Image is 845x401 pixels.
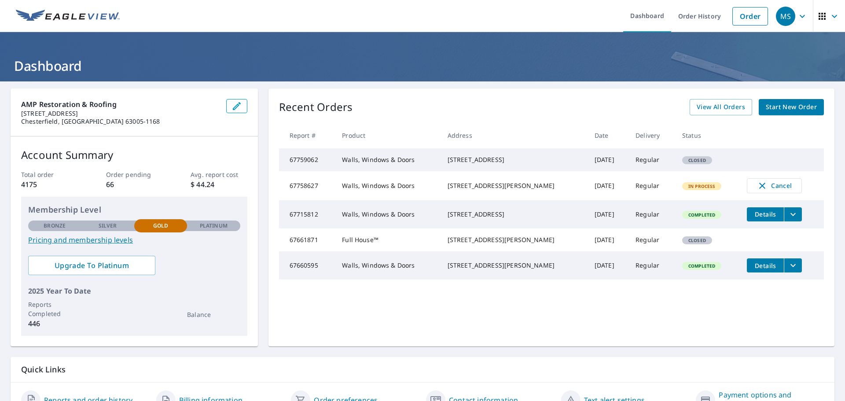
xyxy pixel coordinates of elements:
[279,122,335,148] th: Report #
[187,310,240,319] p: Balance
[16,10,120,23] img: EV Logo
[28,235,240,245] a: Pricing and membership levels
[21,118,219,125] p: Chesterfield, [GEOGRAPHIC_DATA] 63005-1168
[448,181,580,190] div: [STREET_ADDRESS][PERSON_NAME]
[628,148,675,171] td: Regular
[588,228,628,251] td: [DATE]
[99,222,117,230] p: Silver
[21,147,247,163] p: Account Summary
[628,200,675,228] td: Regular
[28,256,155,275] a: Upgrade To Platinum
[776,7,795,26] div: MS
[759,99,824,115] a: Start New Order
[752,210,779,218] span: Details
[279,251,335,280] td: 67660595
[683,183,721,189] span: In Process
[683,212,720,218] span: Completed
[35,261,148,270] span: Upgrade To Platinum
[732,7,768,26] a: Order
[675,122,740,148] th: Status
[784,207,802,221] button: filesDropdownBtn-67715812
[279,148,335,171] td: 67759062
[448,261,580,270] div: [STREET_ADDRESS][PERSON_NAME]
[588,251,628,280] td: [DATE]
[335,251,440,280] td: Walls, Windows & Doors
[747,207,784,221] button: detailsBtn-67715812
[279,228,335,251] td: 67661871
[28,300,81,318] p: Reports Completed
[747,258,784,272] button: detailsBtn-67660595
[191,179,247,190] p: $ 44.24
[697,102,745,113] span: View All Orders
[766,102,817,113] span: Start New Order
[21,170,77,179] p: Total order
[191,170,247,179] p: Avg. report cost
[752,261,779,270] span: Details
[279,171,335,200] td: 67758627
[747,178,802,193] button: Cancel
[21,110,219,118] p: [STREET_ADDRESS]
[200,222,228,230] p: Platinum
[335,148,440,171] td: Walls, Windows & Doors
[683,157,711,163] span: Closed
[279,99,353,115] p: Recent Orders
[28,286,240,296] p: 2025 Year To Date
[44,222,66,230] p: Bronze
[153,222,168,230] p: Gold
[448,235,580,244] div: [STREET_ADDRESS][PERSON_NAME]
[28,318,81,329] p: 446
[690,99,752,115] a: View All Orders
[279,200,335,228] td: 67715812
[106,170,162,179] p: Order pending
[11,57,834,75] h1: Dashboard
[588,148,628,171] td: [DATE]
[21,99,219,110] p: AMP Restoration & Roofing
[683,263,720,269] span: Completed
[106,179,162,190] p: 66
[448,210,580,219] div: [STREET_ADDRESS]
[683,237,711,243] span: Closed
[335,171,440,200] td: Walls, Windows & Doors
[21,179,77,190] p: 4175
[335,228,440,251] td: Full House™
[28,204,240,216] p: Membership Level
[628,122,675,148] th: Delivery
[448,155,580,164] div: [STREET_ADDRESS]
[335,200,440,228] td: Walls, Windows & Doors
[588,171,628,200] td: [DATE]
[784,258,802,272] button: filesDropdownBtn-67660595
[628,171,675,200] td: Regular
[588,122,628,148] th: Date
[21,364,824,375] p: Quick Links
[756,180,793,191] span: Cancel
[335,122,440,148] th: Product
[628,251,675,280] td: Regular
[588,200,628,228] td: [DATE]
[628,228,675,251] td: Regular
[441,122,588,148] th: Address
